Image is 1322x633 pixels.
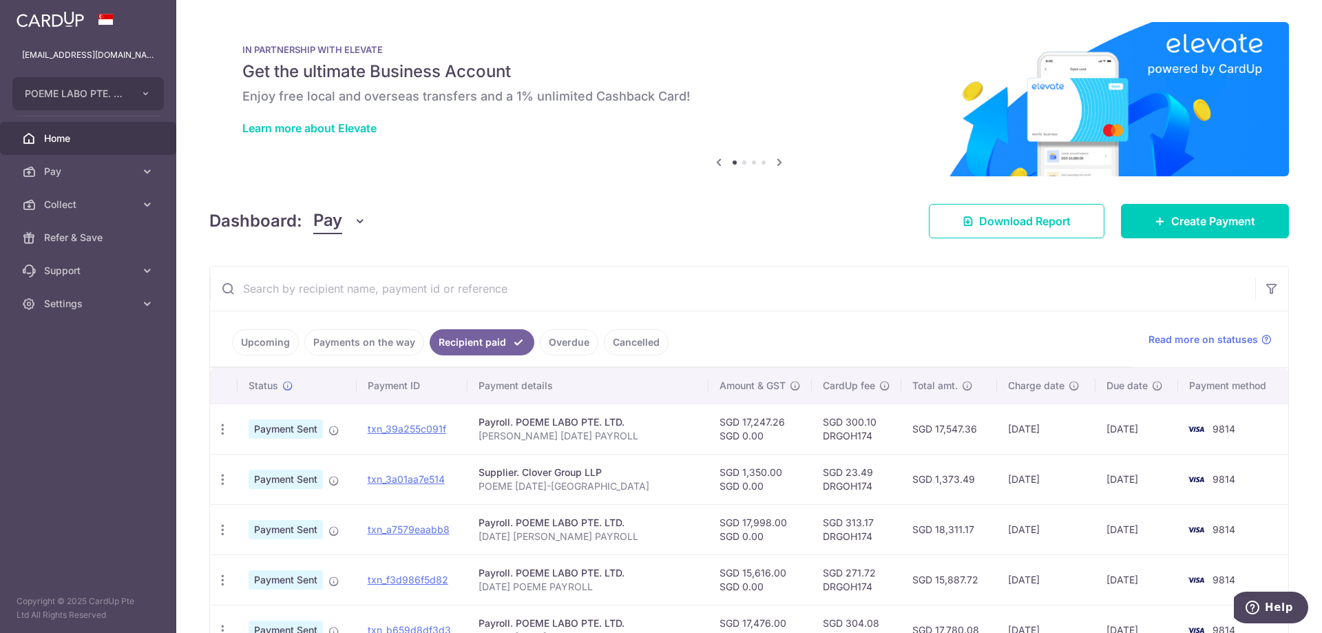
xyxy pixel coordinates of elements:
div: Payroll. POEME LABO PTE. LTD. [479,566,697,580]
button: POEME LABO PTE. LTD. [12,77,164,110]
span: Payment Sent [249,520,323,539]
div: Supplier. Clover Group LLP [479,466,697,479]
span: Read more on statuses [1148,333,1258,346]
a: Download Report [929,204,1104,238]
img: CardUp [17,11,84,28]
td: SGD 17,998.00 SGD 0.00 [709,504,812,554]
button: Pay [313,208,366,234]
td: SGD 15,887.72 [901,554,997,605]
span: Payment Sent [249,419,323,439]
div: Payroll. POEME LABO PTE. LTD. [479,415,697,429]
th: Payment details [468,368,709,404]
td: [DATE] [997,454,1095,504]
div: Payroll. POEME LABO PTE. LTD. [479,616,697,630]
td: [DATE] [1095,404,1178,454]
td: SGD 15,616.00 SGD 0.00 [709,554,812,605]
td: SGD 271.72 DRGOH174 [812,554,901,605]
p: POEME [DATE]-[GEOGRAPHIC_DATA] [479,479,697,493]
a: Learn more about Elevate [242,121,377,135]
input: Search by recipient name, payment id or reference [210,267,1255,311]
a: Create Payment [1121,204,1289,238]
td: SGD 17,547.36 [901,404,997,454]
img: Renovation banner [209,22,1289,176]
span: Amount & GST [720,379,786,393]
td: [DATE] [997,554,1095,605]
p: [PERSON_NAME] [DATE] PAYROLL [479,429,697,443]
span: Settings [44,297,135,311]
span: Total amt. [912,379,958,393]
td: SGD 18,311.17 [901,504,997,554]
td: SGD 1,373.49 [901,454,997,504]
div: Payroll. POEME LABO PTE. LTD. [479,516,697,530]
a: Overdue [540,329,598,355]
a: Cancelled [604,329,669,355]
h5: Get the ultimate Business Account [242,61,1256,83]
span: 9814 [1213,423,1235,435]
img: Bank Card [1182,471,1210,488]
span: 9814 [1213,473,1235,485]
p: [DATE] POEME PAYROLL [479,580,697,594]
td: [DATE] [1095,554,1178,605]
td: SGD 23.49 DRGOH174 [812,454,901,504]
td: [DATE] [997,504,1095,554]
span: 9814 [1213,574,1235,585]
span: CardUp fee [823,379,875,393]
a: txn_f3d986f5d82 [368,574,448,585]
img: Bank Card [1182,572,1210,588]
img: Bank Card [1182,521,1210,538]
th: Payment ID [357,368,468,404]
td: SGD 1,350.00 SGD 0.00 [709,454,812,504]
span: Pay [44,165,135,178]
h6: Enjoy free local and overseas transfers and a 1% unlimited Cashback Card! [242,88,1256,105]
a: Read more on statuses [1148,333,1272,346]
th: Payment method [1178,368,1288,404]
a: Upcoming [232,329,299,355]
img: Bank Card [1182,421,1210,437]
td: [DATE] [1095,504,1178,554]
a: txn_3a01aa7e514 [368,473,445,485]
span: POEME LABO PTE. LTD. [25,87,127,101]
span: Payment Sent [249,570,323,590]
span: Collect [44,198,135,211]
td: [DATE] [1095,454,1178,504]
span: Create Payment [1171,213,1255,229]
span: 9814 [1213,523,1235,535]
td: SGD 17,247.26 SGD 0.00 [709,404,812,454]
td: [DATE] [997,404,1095,454]
p: [DATE] [PERSON_NAME] PAYROLL [479,530,697,543]
span: Refer & Save [44,231,135,245]
span: Status [249,379,278,393]
td: SGD 300.10 DRGOH174 [812,404,901,454]
a: Recipient paid [430,329,534,355]
span: Charge date [1008,379,1064,393]
span: Payment Sent [249,470,323,489]
span: Pay [313,208,342,234]
span: Download Report [979,213,1071,229]
iframe: Opens a widget where you can find more information [1234,592,1308,626]
td: SGD 313.17 DRGOH174 [812,504,901,554]
p: IN PARTNERSHIP WITH ELEVATE [242,44,1256,55]
span: Support [44,264,135,278]
h4: Dashboard: [209,209,302,234]
a: txn_39a255c091f [368,423,446,435]
a: txn_a7579eaabb8 [368,523,450,535]
span: Home [44,132,135,145]
p: [EMAIL_ADDRESS][DOMAIN_NAME] [22,48,154,62]
span: Due date [1106,379,1148,393]
a: Payments on the way [304,329,424,355]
